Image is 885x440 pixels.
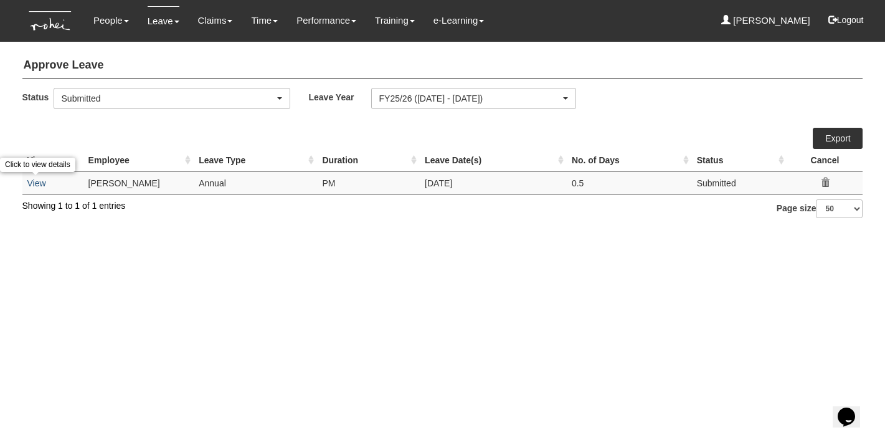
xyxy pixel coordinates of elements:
[787,149,863,172] th: Cancel
[251,6,278,35] a: Time
[198,6,233,35] a: Claims
[148,6,179,36] a: Leave
[567,149,692,172] th: No. of Days : activate to sort column ascending
[816,199,863,218] select: Page size
[813,128,863,149] a: Export
[777,199,863,218] label: Page size
[317,149,420,172] th: Duration : activate to sort column ascending
[22,149,83,172] th: View
[567,171,692,194] td: 0.5
[194,171,317,194] td: Annual
[83,149,194,172] th: Employee : activate to sort column ascending
[433,6,485,35] a: e-Learning
[296,6,356,35] a: Performance
[371,88,577,109] button: FY25/26 ([DATE] - [DATE])
[194,149,317,172] th: Leave Type : activate to sort column ascending
[317,171,420,194] td: PM
[379,92,561,105] div: FY25/26 ([DATE] - [DATE])
[62,92,275,105] div: Submitted
[721,6,810,35] a: [PERSON_NAME]
[22,53,863,79] h4: Approve Leave
[692,171,787,194] td: Submitted
[309,88,371,106] label: Leave Year
[54,88,290,109] button: Submitted
[27,178,46,188] a: View
[420,149,567,172] th: Leave Date(s) : activate to sort column ascending
[375,6,415,35] a: Training
[833,390,873,428] iframe: chat widget
[83,171,194,194] td: [PERSON_NAME]
[22,88,54,106] label: Status
[420,171,567,194] td: [DATE]
[692,149,787,172] th: Status : activate to sort column ascending
[93,6,129,35] a: People
[820,5,873,35] button: Logout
